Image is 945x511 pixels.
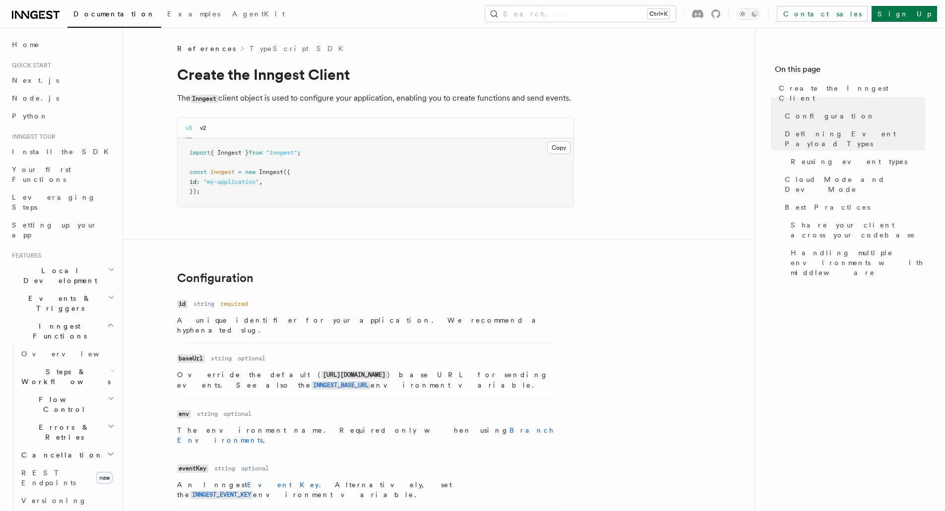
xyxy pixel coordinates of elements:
h1: Create the Inngest Client [177,65,574,83]
span: "inngest" [266,149,297,156]
a: Contact sales [777,6,868,22]
a: Event Key [247,481,319,489]
span: : [196,178,200,185]
button: Local Development [8,262,117,289]
dd: optional [238,354,265,362]
code: Inngest [190,95,218,103]
a: Versioning [17,492,117,510]
a: Cloud Mode and Dev Mode [781,170,925,198]
span: }); [189,188,200,195]
a: Handling multiple environments with middleware [787,244,925,282]
span: Node.js [12,94,59,102]
span: Configuration [785,111,875,121]
a: Python [8,107,117,125]
a: REST Endpointsnew [17,464,117,492]
p: The client object is used to configure your application, enabling you to create functions and sen... [177,91,574,106]
a: Configuration [781,107,925,125]
span: = [238,169,242,175]
a: Create the Inngest Client [775,79,925,107]
code: [URL][DOMAIN_NAME] [321,371,387,379]
p: The environment name. Required only when using . [177,425,558,445]
span: { Inngest } [210,149,249,156]
button: Inngest Functions [8,317,117,345]
dd: optional [241,464,269,472]
span: Cancellation [17,450,103,460]
span: ; [297,149,301,156]
span: Flow Control [17,395,108,414]
span: Leveraging Steps [12,193,96,211]
button: Flow Control [17,391,117,418]
button: Cancellation [17,446,117,464]
span: Next.js [12,76,59,84]
a: Examples [161,3,226,27]
span: "my-application" [203,178,259,185]
button: v2 [200,118,206,138]
span: Documentation [73,10,155,18]
button: Steps & Workflows [17,363,117,391]
a: AgentKit [226,3,291,27]
span: from [249,149,262,156]
dd: string [193,300,214,308]
span: id [189,178,196,185]
a: Branch Environments [177,426,554,444]
span: Your first Functions [12,166,71,183]
span: Versioning [21,497,87,505]
span: Install the SDK [12,148,115,156]
button: Errors & Retries [17,418,117,446]
code: id [177,300,188,308]
span: Steps & Workflows [17,367,111,387]
a: Sign Up [872,6,937,22]
span: Python [12,112,48,120]
a: Install the SDK [8,143,117,161]
span: Reusing event types [791,157,907,167]
code: INNGEST_BASE_URL [312,381,371,390]
a: Overview [17,345,117,363]
dd: required [220,300,248,308]
a: INNGEST_EVENT_KEY [190,491,253,499]
span: Home [12,40,40,50]
span: Handling multiple environments with middleware [791,248,925,278]
a: Leveraging Steps [8,188,117,216]
span: , [259,178,262,185]
span: Inngest tour [8,133,56,141]
span: Examples [167,10,220,18]
button: Toggle dark mode [737,8,760,20]
span: REST Endpoints [21,469,76,487]
a: INNGEST_BASE_URL [312,381,371,389]
span: Create the Inngest Client [779,83,925,103]
span: Best Practices [785,202,870,212]
kbd: Ctrl+K [647,9,670,19]
a: Your first Functions [8,161,117,188]
a: Setting up your app [8,216,117,244]
a: Documentation [67,3,161,28]
span: References [177,44,236,54]
code: env [177,410,191,418]
span: Features [8,252,41,260]
h4: On this page [775,63,925,79]
code: baseUrl [177,354,205,363]
span: Inngest Functions [8,321,107,341]
span: new [245,169,255,175]
span: Local Development [8,266,108,285]
span: Defining Event Payload Types [785,129,925,149]
span: Events & Triggers [8,293,108,313]
a: Defining Event Payload Types [781,125,925,153]
a: Best Practices [781,198,925,216]
button: Events & Triggers [8,289,117,317]
p: A unique identifier for your application. We recommend a hyphenated slug. [177,315,558,335]
button: v3 [186,118,192,138]
a: Node.js [8,89,117,107]
span: const [189,169,207,175]
span: import [189,149,210,156]
span: Cloud Mode and Dev Mode [785,174,925,194]
span: Overview [21,350,124,358]
span: AgentKit [232,10,285,18]
span: Setting up your app [12,221,97,239]
button: Copy [547,141,570,154]
dd: string [214,464,235,472]
dd: string [211,354,232,362]
p: Override the default ( ) base URL for sending events. See also the environment variable. [177,370,558,391]
span: ({ [283,169,290,175]
span: Errors & Retries [17,422,108,442]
